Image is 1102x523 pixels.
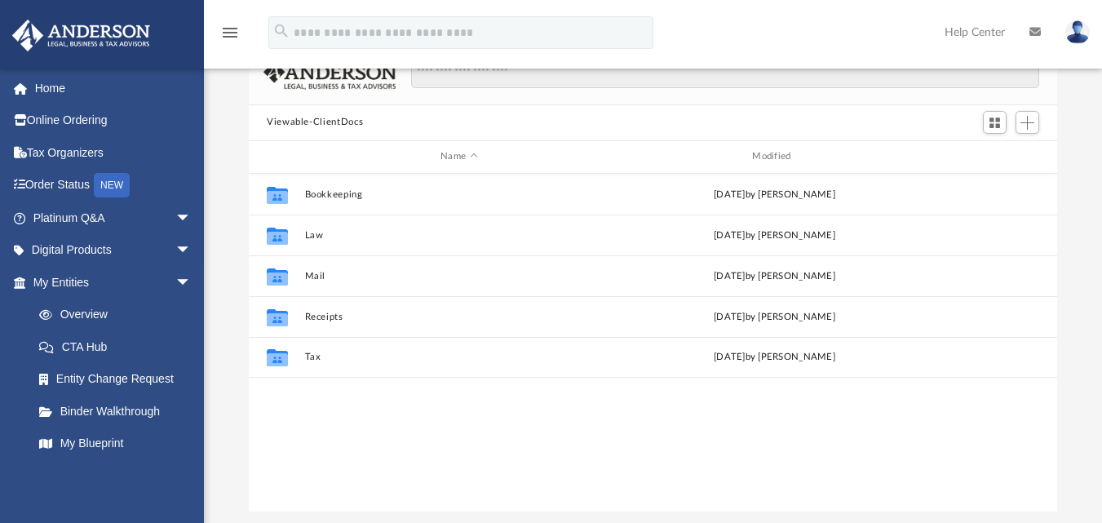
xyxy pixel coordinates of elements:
[23,428,208,460] a: My Blueprint
[305,311,613,321] button: Receipts
[249,174,1057,512] div: grid
[23,459,216,492] a: Tax Due Dates
[272,22,290,40] i: search
[620,268,928,283] div: [DATE] by [PERSON_NAME]
[620,350,928,365] div: [DATE] by [PERSON_NAME]
[305,270,613,281] button: Mail
[620,149,929,164] div: Modified
[620,187,928,202] div: [DATE] by [PERSON_NAME]
[305,188,613,199] button: Bookkeeping
[220,31,240,42] a: menu
[936,149,1050,164] div: id
[1065,20,1090,44] img: User Pic
[23,395,216,428] a: Binder Walkthrough
[23,330,216,363] a: CTA Hub
[305,229,613,240] button: Law
[11,72,216,104] a: Home
[23,363,216,396] a: Entity Change Request
[11,169,216,202] a: Order StatusNEW
[1016,111,1040,134] button: Add
[305,352,613,362] button: Tax
[11,234,216,267] a: Digital Productsarrow_drop_down
[620,309,928,324] div: [DATE] by [PERSON_NAME]
[256,149,297,164] div: id
[175,234,208,268] span: arrow_drop_down
[7,20,155,51] img: Anderson Advisors Platinum Portal
[175,266,208,299] span: arrow_drop_down
[94,173,130,197] div: NEW
[23,299,216,331] a: Overview
[267,115,363,130] button: Viewable-ClientDocs
[11,266,216,299] a: My Entitiesarrow_drop_down
[304,149,613,164] div: Name
[11,202,216,234] a: Platinum Q&Aarrow_drop_down
[11,104,216,137] a: Online Ordering
[220,23,240,42] i: menu
[11,136,216,169] a: Tax Organizers
[411,57,1039,88] input: Search files and folders
[620,228,928,242] div: [DATE] by [PERSON_NAME]
[175,202,208,235] span: arrow_drop_down
[983,111,1007,134] button: Switch to Grid View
